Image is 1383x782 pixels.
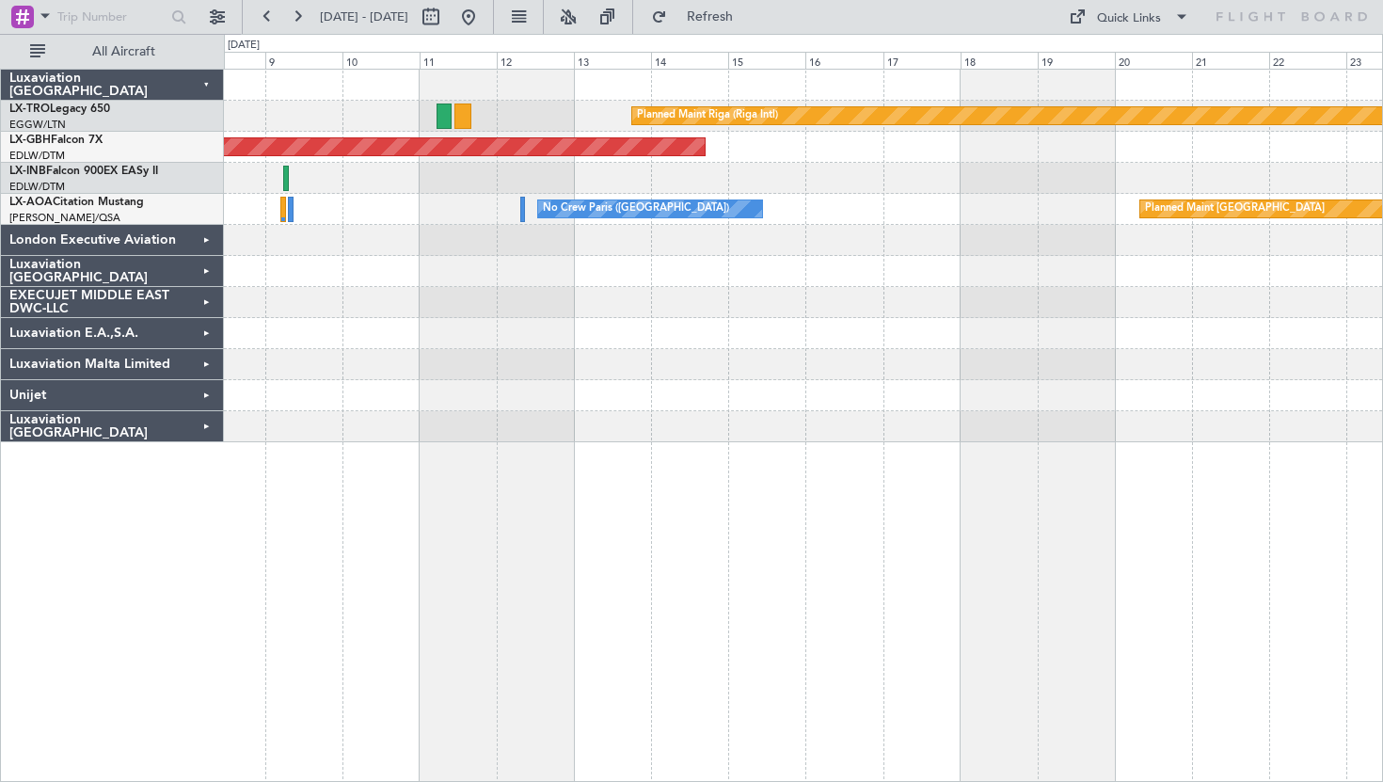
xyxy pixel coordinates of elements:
button: All Aircraft [21,37,204,67]
a: LX-GBHFalcon 7X [9,135,103,146]
div: 10 [342,52,420,69]
div: 18 [961,52,1038,69]
div: 19 [1038,52,1115,69]
input: Trip Number [57,3,166,31]
a: EDLW/DTM [9,180,65,194]
span: [DATE] - [DATE] [320,8,408,25]
div: 22 [1269,52,1346,69]
a: EGGW/LTN [9,118,66,132]
div: Quick Links [1097,9,1161,28]
div: 21 [1192,52,1269,69]
div: 16 [805,52,882,69]
div: 13 [574,52,651,69]
span: LX-INB [9,166,46,177]
div: 9 [265,52,342,69]
span: LX-AOA [9,197,53,208]
button: Quick Links [1059,2,1199,32]
div: 17 [883,52,961,69]
a: LX-TROLegacy 650 [9,104,110,115]
div: 12 [497,52,574,69]
div: 15 [728,52,805,69]
a: LX-INBFalcon 900EX EASy II [9,166,158,177]
button: Refresh [643,2,755,32]
span: All Aircraft [49,45,199,58]
a: EDLW/DTM [9,149,65,163]
div: Planned Maint [GEOGRAPHIC_DATA] [1145,195,1325,223]
a: [PERSON_NAME]/QSA [9,211,120,225]
div: 8 [188,52,265,69]
div: 11 [420,52,497,69]
div: No Crew Paris ([GEOGRAPHIC_DATA]) [543,195,729,223]
span: Refresh [671,10,750,24]
a: LX-AOACitation Mustang [9,197,144,208]
span: LX-TRO [9,104,50,115]
div: Planned Maint Riga (Riga Intl) [637,102,778,130]
div: 20 [1115,52,1192,69]
div: [DATE] [228,38,260,54]
span: LX-GBH [9,135,51,146]
div: 14 [651,52,728,69]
